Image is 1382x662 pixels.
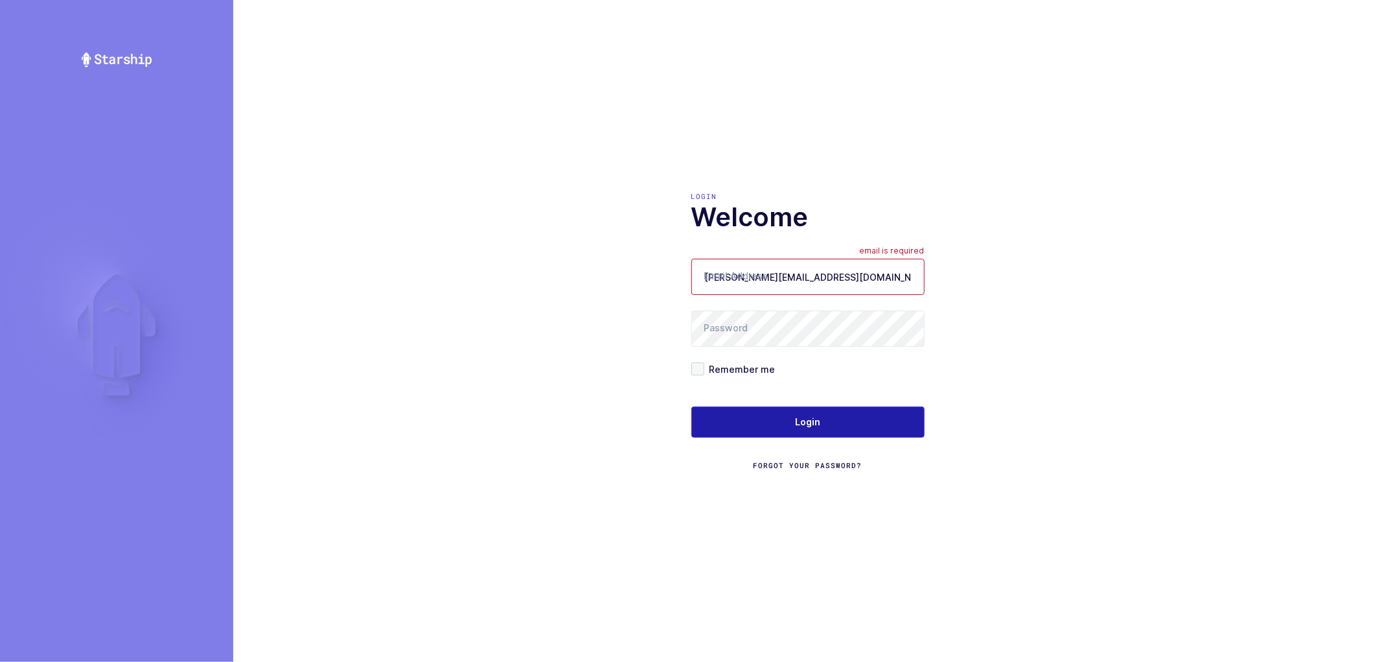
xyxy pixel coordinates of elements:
span: Remember me [704,363,776,375]
button: Login [691,407,925,438]
img: Starship [80,52,153,67]
span: Login [795,416,820,429]
div: Login [691,191,925,202]
input: Email Address [691,259,925,295]
div: email is required [860,246,925,259]
h1: Welcome [691,202,925,233]
a: Forgot Your Password? [754,460,862,471]
input: Password [691,311,925,347]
